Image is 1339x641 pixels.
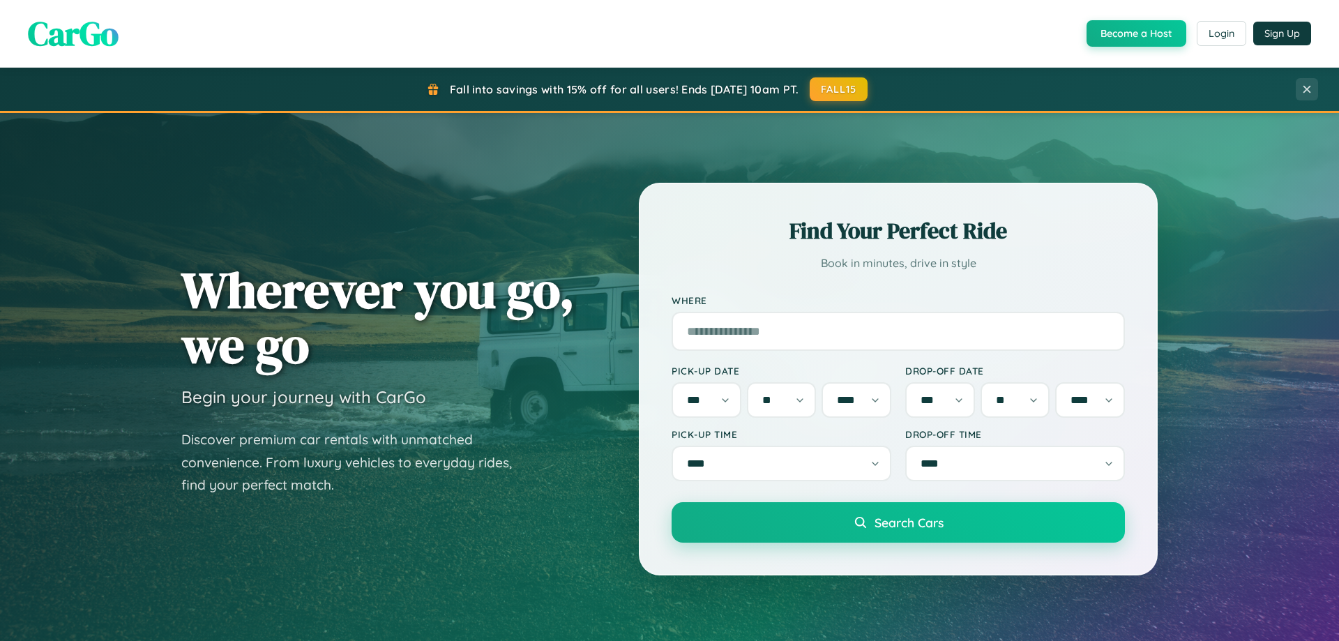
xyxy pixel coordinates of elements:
h3: Begin your journey with CarGo [181,386,426,407]
p: Discover premium car rentals with unmatched convenience. From luxury vehicles to everyday rides, ... [181,428,530,497]
label: Where [672,294,1125,306]
h2: Find Your Perfect Ride [672,216,1125,246]
label: Drop-off Date [905,365,1125,377]
button: FALL15 [810,77,868,101]
label: Pick-up Date [672,365,891,377]
button: Search Cars [672,502,1125,543]
span: Fall into savings with 15% off for all users! Ends [DATE] 10am PT. [450,82,799,96]
span: Search Cars [875,515,944,530]
span: CarGo [28,10,119,56]
label: Pick-up Time [672,428,891,440]
label: Drop-off Time [905,428,1125,440]
button: Sign Up [1253,22,1311,45]
button: Login [1197,21,1246,46]
button: Become a Host [1087,20,1186,47]
p: Book in minutes, drive in style [672,253,1125,273]
h1: Wherever you go, we go [181,262,575,372]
